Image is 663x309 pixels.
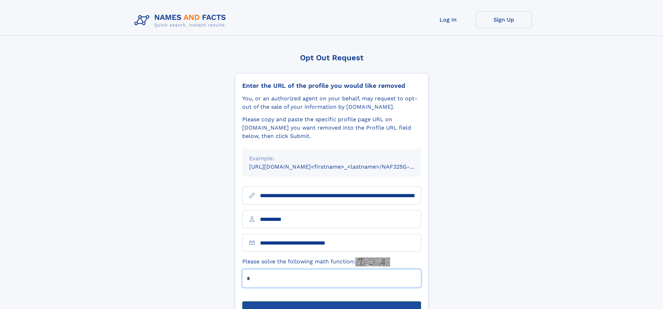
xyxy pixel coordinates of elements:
[235,53,428,62] div: Opt Out Request
[242,257,390,266] label: Please solve the following math function:
[242,82,421,90] div: Enter the URL of the profile you would like removed
[249,154,414,163] div: Example:
[242,94,421,111] div: You, or an authorized agent on your behalf, may request to opt-out of the sale of your informatio...
[476,11,532,28] a: Sign Up
[249,163,434,170] small: [URL][DOMAIN_NAME]<firstname>_<lastname>/NAF325G-xxxxxxxx
[242,115,421,140] div: Please copy and paste the specific profile page URL on [DOMAIN_NAME] you want removed into the Pr...
[420,11,476,28] a: Log In
[132,11,232,30] img: Logo Names and Facts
